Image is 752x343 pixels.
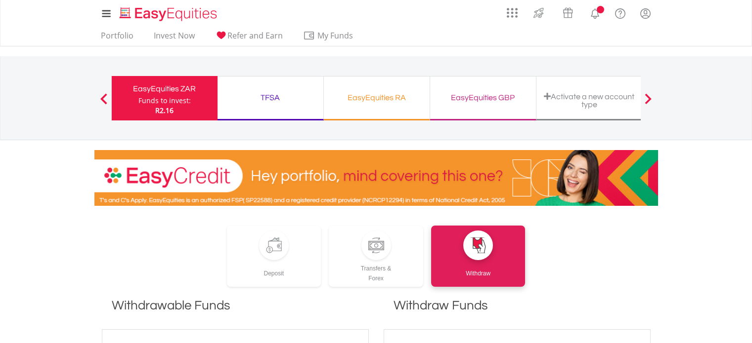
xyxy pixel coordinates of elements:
a: Notifications [582,2,608,22]
img: vouchers-v2.svg [560,5,576,21]
span: Refer and Earn [227,30,283,41]
a: My Profile [633,2,658,24]
a: Vouchers [553,2,582,21]
div: EasyEquities ZAR [118,82,212,96]
div: Funds to invest: [138,96,191,106]
img: thrive-v2.svg [531,5,547,21]
a: AppsGrid [500,2,524,18]
div: Deposit [227,260,321,278]
a: Deposit [227,226,321,287]
a: Invest Now [150,31,199,46]
h1: Withdraw Funds [384,297,651,324]
img: EasyEquities_Logo.png [118,6,221,22]
span: R2.16 [155,106,174,115]
a: FAQ's and Support [608,2,633,22]
a: Withdraw [431,226,526,287]
a: Refer and Earn [211,31,287,46]
div: Withdraw [431,260,526,278]
a: Portfolio [97,31,137,46]
img: EasyCredit Promotion Banner [94,150,658,206]
a: Home page [116,2,221,22]
a: Transfers &Forex [329,226,423,287]
h1: Withdrawable Funds [102,297,369,324]
span: My Funds [303,29,368,42]
div: EasyEquities GBP [436,91,530,105]
div: TFSA [223,91,317,105]
img: grid-menu-icon.svg [507,7,518,18]
div: Activate a new account type [542,92,636,109]
div: EasyEquities RA [330,91,424,105]
div: Transfers & Forex [329,260,423,283]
